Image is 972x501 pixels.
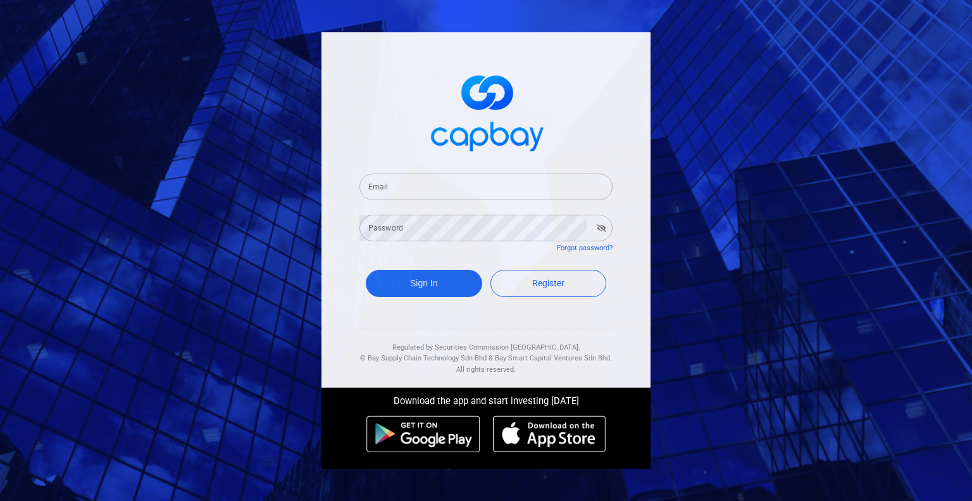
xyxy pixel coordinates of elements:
div: Regulated by Securities Commission [GEOGRAPHIC_DATA]. & All rights reserved. [359,329,613,376]
button: Sign In [366,270,482,297]
div: Download the app and start investing [DATE] [312,388,660,409]
img: android [366,415,480,452]
span: Register [532,278,564,288]
span: © Bay Supply Chain Technology Sdn Bhd [360,354,487,362]
img: logo [423,64,549,158]
a: Forgot password? [557,244,613,252]
img: ios [493,415,606,452]
a: Register [490,270,607,297]
span: Bay Smart Capital Ventures Sdn Bhd. [495,354,612,362]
